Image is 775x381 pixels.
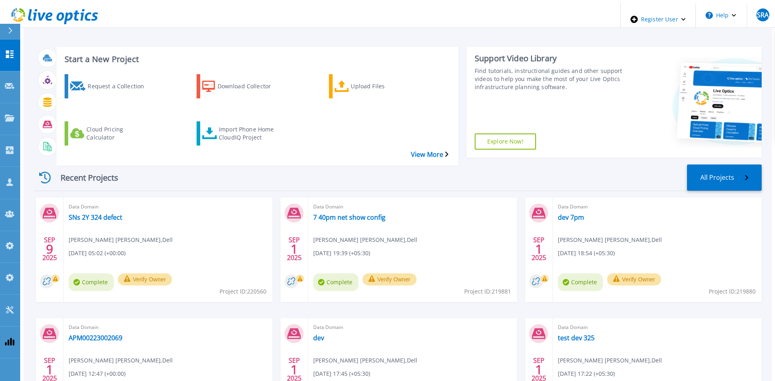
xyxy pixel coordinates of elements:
span: Data Domain [69,323,268,332]
span: [DATE] 17:45 (+05:30) [313,369,370,378]
span: 1 [291,246,298,252]
div: Recent Projects [34,168,131,187]
span: Complete [558,273,603,291]
span: Complete [313,273,358,291]
span: Complete [69,273,114,291]
button: Verify Owner [607,273,661,285]
span: [DATE] 05:02 (+00:00) [69,249,126,258]
div: Download Collector [218,76,282,96]
button: Verify Owner [362,273,417,285]
div: Find tutorials, instructional guides and other support videos to help you make the most of your L... [475,67,625,91]
span: [DATE] 19:39 (+05:30) [313,249,370,258]
a: SNs 2Y 324 defect [69,213,122,221]
div: SEP 2025 [287,234,302,264]
span: Data Domain [313,202,512,211]
span: 1 [291,366,298,373]
a: Download Collector [197,74,294,98]
span: 1 [535,366,542,373]
span: [PERSON_NAME] [PERSON_NAME] , Dell [69,356,173,365]
span: Project ID: 219880 [709,287,756,296]
span: [PERSON_NAME] [PERSON_NAME] , Dell [558,235,662,244]
span: Data Domain [558,202,757,211]
div: Cloud Pricing Calculator [86,123,151,144]
a: All Projects [687,164,762,191]
button: Help [696,3,746,27]
span: [PERSON_NAME] [PERSON_NAME] , Dell [69,235,173,244]
a: Request a Collection [65,74,162,98]
span: 1 [535,246,542,252]
a: Upload Files [329,74,427,98]
button: Verify Owner [118,273,172,285]
span: [PERSON_NAME] [PERSON_NAME] , Dell [558,356,662,365]
span: Data Domain [313,323,512,332]
div: Register User [621,3,695,35]
span: Project ID: 219881 [464,287,511,296]
span: [DATE] 17:22 (+05:30) [558,369,615,378]
a: 7 40pm net show config [313,213,385,221]
a: Cloud Pricing Calculator [65,121,162,146]
div: SEP 2025 [42,234,57,264]
span: [PERSON_NAME] [PERSON_NAME] , Dell [313,235,417,244]
a: APM00223002069 [69,334,122,342]
span: [PERSON_NAME] [PERSON_NAME] , Dell [313,356,417,365]
a: Explore Now! [475,133,536,150]
span: 1 [46,366,53,373]
span: 9 [46,246,53,252]
span: [DATE] 12:47 (+00:00) [69,369,126,378]
span: [DATE] 18:54 (+05:30) [558,249,615,258]
div: SEP 2025 [531,234,547,264]
a: View More [411,151,448,158]
h3: Start a New Project [65,55,448,64]
a: test dev 325 [558,334,595,342]
div: Request a Collection [88,76,152,96]
span: Data Domain [558,323,757,332]
div: Support Video Library [475,53,625,64]
div: Import Phone Home CloudIQ Project [219,123,283,144]
span: Data Domain [69,202,268,211]
span: SRA [757,12,769,18]
div: Upload Files [351,76,415,96]
span: Project ID: 220560 [220,287,266,296]
a: dev [313,334,324,342]
a: dev 7pm [558,213,584,221]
